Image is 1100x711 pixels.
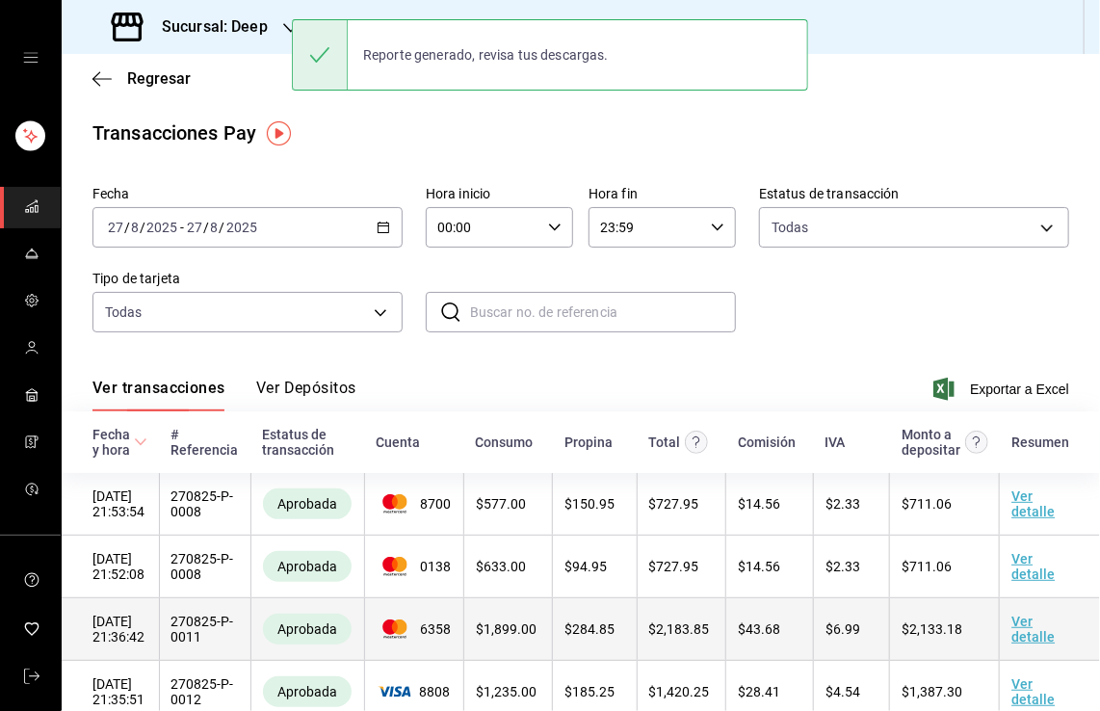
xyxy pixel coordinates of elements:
span: Regresar [127,69,191,88]
svg: Este es el monto resultante del total pagado menos comisión e IVA. Esta será la parte que se depo... [965,431,988,454]
span: $ 1,420.25 [649,684,710,699]
input: -- [107,220,124,235]
label: Estatus de transacción [759,188,1069,201]
label: Hora inicio [426,188,573,201]
span: $ 2.33 [825,559,860,574]
span: $ 6.99 [825,621,860,637]
a: Ver detalle [1011,676,1055,707]
span: $ 633.00 [476,559,526,574]
td: 270825-P-0011 [159,598,251,661]
div: Propina [564,434,613,450]
div: Transacciones cobradas de manera exitosa. [263,551,352,582]
span: $ 28.41 [738,684,780,699]
span: Aprobada [270,496,345,512]
div: Transacciones cobradas de manera exitosa. [263,614,352,645]
span: $ 727.95 [649,559,699,574]
input: ---- [145,220,178,235]
div: Total [648,434,680,450]
button: Exportar a Excel [937,378,1069,401]
span: $ 1,235.00 [476,684,537,699]
span: $ 185.25 [564,684,615,699]
span: $ 2,133.18 [902,621,962,637]
div: IVA [825,434,845,450]
span: $ 2,183.85 [649,621,710,637]
button: open drawer [23,50,39,66]
span: $ 284.85 [564,621,615,637]
span: / [140,220,145,235]
span: $ 727.95 [649,496,699,512]
span: / [203,220,209,235]
div: Estatus de transacción [263,427,354,458]
span: 6358 [377,619,452,639]
span: $ 711.06 [902,559,952,574]
span: $ 4.54 [825,684,860,699]
span: 8808 [377,684,452,699]
a: Ver detalle [1011,551,1055,582]
span: $ 577.00 [476,496,526,512]
img: Tooltip marker [267,121,291,145]
span: $ 14.56 [738,496,780,512]
span: $ 94.95 [564,559,607,574]
div: Transacciones Pay [92,118,256,147]
label: Fecha [92,188,403,201]
a: Ver detalle [1011,488,1055,519]
button: Ver transacciones [92,379,225,411]
span: - [180,220,184,235]
div: Monto a depositar [902,427,960,458]
span: Todas [772,218,809,237]
div: Consumo [475,434,533,450]
td: [DATE] 21:53:54 [62,473,159,536]
div: Transacciones cobradas de manera exitosa. [263,676,352,707]
span: Aprobada [270,684,345,699]
span: $ 2.33 [825,496,860,512]
td: [DATE] 21:36:42 [62,598,159,661]
a: Ver detalle [1011,614,1055,645]
td: 270825-P-0008 [159,536,251,598]
span: $ 1,387.30 [902,684,962,699]
button: Regresar [92,69,191,88]
label: Hora fin [589,188,736,201]
span: Aprobada [270,559,345,574]
span: 0138 [377,557,452,576]
span: / [220,220,225,235]
label: Tipo de tarjeta [92,273,403,286]
div: navigation tabs [92,379,356,411]
td: [DATE] 21:52:08 [62,536,159,598]
div: Resumen [1011,434,1069,450]
button: Ver Depósitos [256,379,356,411]
span: Fecha y hora [92,427,147,458]
td: 270825-P-0008 [159,473,251,536]
span: 8700 [377,494,452,513]
div: Todas [105,303,143,322]
span: / [124,220,130,235]
div: # Referencia [170,427,240,458]
span: $ 1,899.00 [476,621,537,637]
div: Transacciones cobradas de manera exitosa. [263,488,352,519]
input: -- [210,220,220,235]
div: Cuenta [376,434,420,450]
div: Fecha y hora [92,427,130,458]
span: $ 14.56 [738,559,780,574]
span: $ 711.06 [902,496,952,512]
div: Reporte generado, revisa tus descargas. [348,34,624,76]
input: -- [130,220,140,235]
input: Buscar no. de referencia [470,293,736,331]
input: ---- [225,220,258,235]
svg: Este monto equivale al total pagado por el comensal antes de aplicar Comisión e IVA. [685,431,708,454]
h3: Sucursal: Deep [146,15,268,39]
span: Aprobada [270,621,345,637]
span: $ 43.68 [738,621,780,637]
span: $ 150.95 [564,496,615,512]
input: -- [186,220,203,235]
div: Comisión [738,434,796,450]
